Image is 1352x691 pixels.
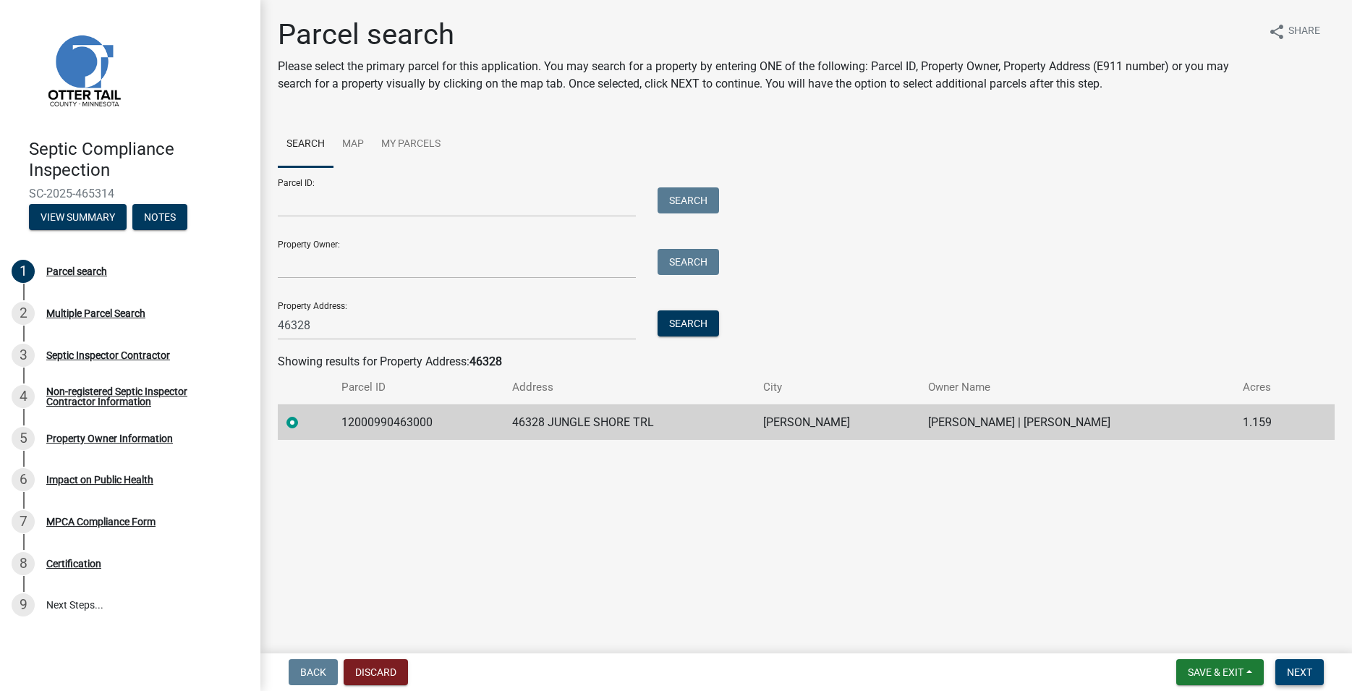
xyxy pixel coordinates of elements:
td: [PERSON_NAME] | [PERSON_NAME] [919,404,1234,440]
a: Search [278,122,333,168]
wm-modal-confirm: Notes [132,212,187,224]
div: Certification [46,559,101,569]
strong: 46328 [469,355,502,368]
div: Parcel search [46,266,107,276]
h1: Parcel search [278,17,1257,52]
button: Notes [132,204,187,230]
button: Next [1275,659,1324,685]
div: 7 [12,510,35,533]
div: 4 [12,385,35,408]
p: Please select the primary parcel for this application. You may search for a property by entering ... [278,58,1257,93]
div: 5 [12,427,35,450]
i: share [1268,23,1285,41]
th: Parcel ID [333,370,504,404]
div: 3 [12,344,35,367]
div: MPCA Compliance Form [46,517,156,527]
div: Property Owner Information [46,433,173,444]
div: Septic Inspector Contractor [46,350,170,360]
span: Share [1288,23,1320,41]
button: Search [658,249,719,275]
a: My Parcels [373,122,449,168]
button: Search [658,187,719,213]
span: Next [1287,666,1312,678]
span: SC-2025-465314 [29,187,231,200]
div: Non-registered Septic Inspector Contractor Information [46,386,237,407]
td: 12000990463000 [333,404,504,440]
div: 6 [12,468,35,491]
div: Impact on Public Health [46,475,153,485]
div: Multiple Parcel Search [46,308,145,318]
div: 8 [12,552,35,575]
th: Acres [1234,370,1307,404]
td: 46328 JUNGLE SHORE TRL [503,404,754,440]
h4: Septic Compliance Inspection [29,139,249,181]
th: Address [503,370,754,404]
button: Search [658,310,719,336]
button: Save & Exit [1176,659,1264,685]
div: Showing results for Property Address: [278,353,1335,370]
div: 1 [12,260,35,283]
span: Back [300,666,326,678]
span: Save & Exit [1188,666,1243,678]
td: 1.159 [1234,404,1307,440]
button: Discard [344,659,408,685]
button: shareShare [1257,17,1332,46]
th: City [754,370,919,404]
td: [PERSON_NAME] [754,404,919,440]
a: Map [333,122,373,168]
th: Owner Name [919,370,1234,404]
button: Back [289,659,338,685]
div: 9 [12,593,35,616]
button: View Summary [29,204,127,230]
wm-modal-confirm: Summary [29,212,127,224]
div: 2 [12,302,35,325]
img: Otter Tail County, Minnesota [29,15,137,124]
